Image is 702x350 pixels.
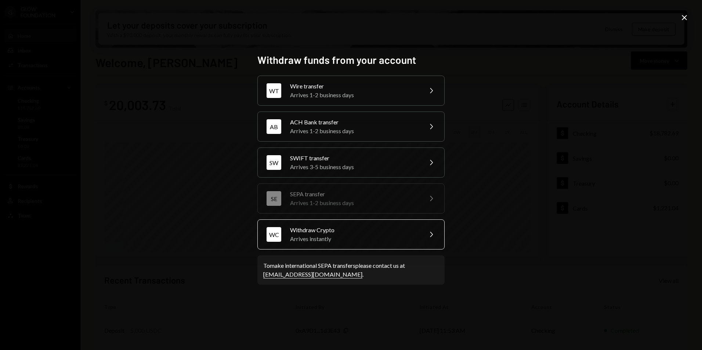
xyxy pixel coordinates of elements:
[267,227,281,242] div: WC
[290,91,418,99] div: Arrives 1-2 business days
[257,219,445,249] button: WCWithdraw CryptoArrives instantly
[257,76,445,106] button: WTWire transferArrives 1-2 business days
[290,190,418,198] div: SEPA transfer
[257,53,445,67] h2: Withdraw funds from your account
[267,191,281,206] div: SE
[267,155,281,170] div: SW
[290,154,418,163] div: SWIFT transfer
[290,226,418,234] div: Withdraw Crypto
[257,147,445,178] button: SWSWIFT transferArrives 3-5 business days
[263,271,362,278] a: [EMAIL_ADDRESS][DOMAIN_NAME]
[290,163,418,171] div: Arrives 3-5 business days
[267,119,281,134] div: AB
[257,112,445,142] button: ABACH Bank transferArrives 1-2 business days
[263,261,439,279] div: To make international SEPA transfers please contact us at .
[290,198,418,207] div: Arrives 1-2 business days
[257,183,445,214] button: SESEPA transferArrives 1-2 business days
[290,82,418,91] div: Wire transfer
[267,83,281,98] div: WT
[290,127,418,135] div: Arrives 1-2 business days
[290,234,418,243] div: Arrives instantly
[290,118,418,127] div: ACH Bank transfer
